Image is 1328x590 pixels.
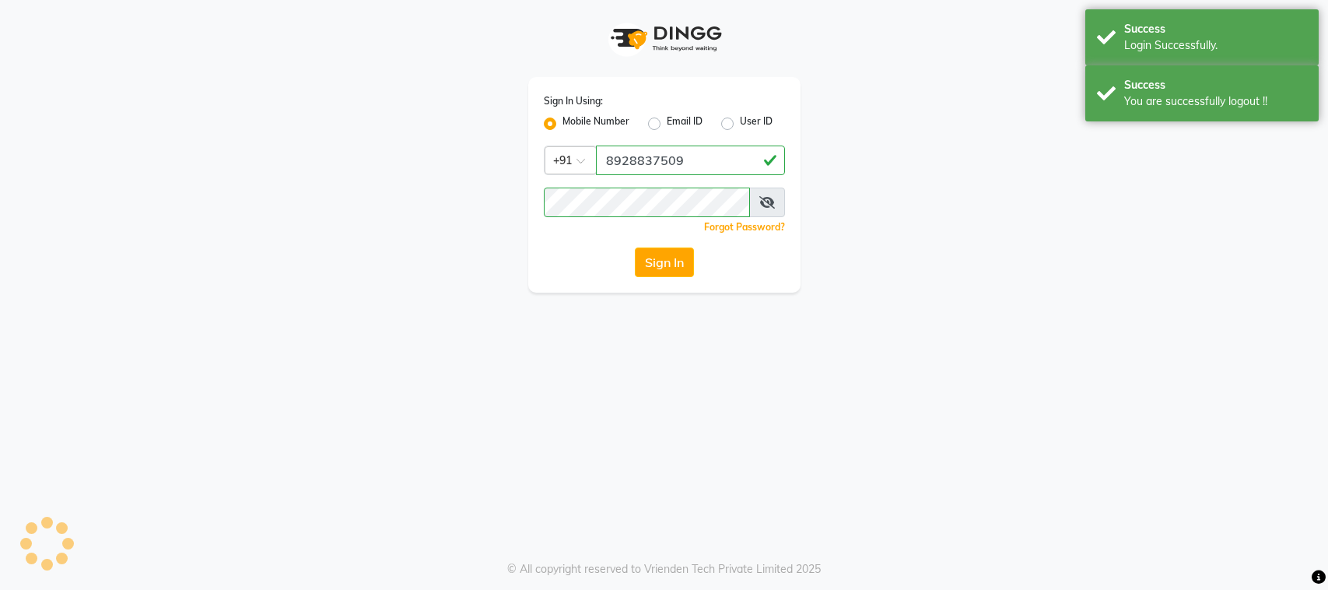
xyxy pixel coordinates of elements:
label: Mobile Number [562,114,629,133]
div: Success [1124,21,1307,37]
button: Sign In [635,248,694,277]
a: Forgot Password? [704,221,785,233]
div: You are successfully logout !! [1124,93,1307,110]
input: Username [544,188,750,217]
iframe: chat widget [1263,528,1312,574]
input: Username [596,146,785,175]
div: Success [1124,77,1307,93]
div: Login Successfully. [1124,37,1307,54]
label: Sign In Using: [544,94,603,108]
img: logo1.svg [602,16,727,61]
label: User ID [740,114,773,133]
label: Email ID [667,114,703,133]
